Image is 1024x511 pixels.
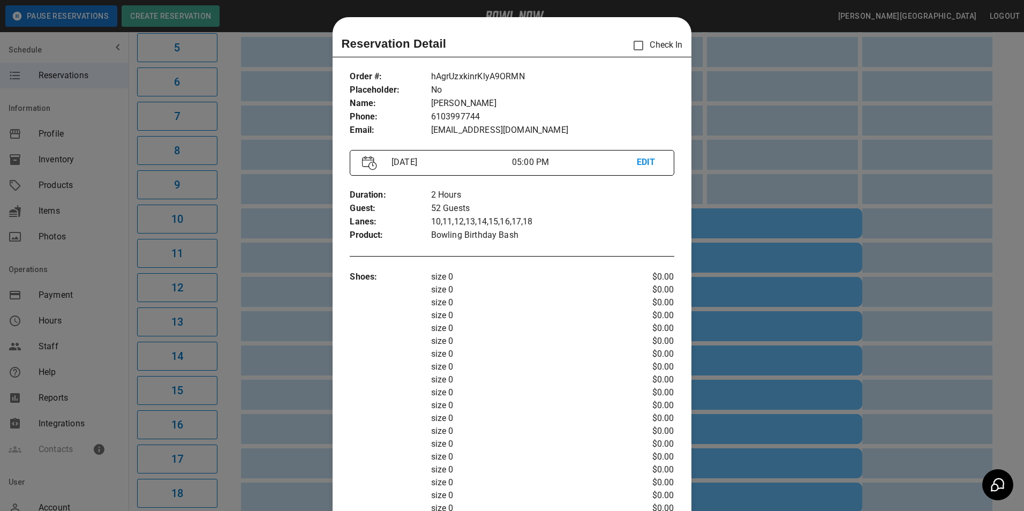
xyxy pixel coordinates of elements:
p: $0.00 [620,335,674,348]
p: Name : [350,97,431,110]
img: Vector [362,156,377,170]
p: $0.00 [620,412,674,425]
p: $0.00 [620,296,674,309]
p: size 0 [431,476,620,489]
p: Bowling Birthday Bash [431,229,674,242]
p: Order # : [350,70,431,84]
p: $0.00 [620,463,674,476]
p: $0.00 [620,489,674,502]
p: Lanes : [350,215,431,229]
p: Email : [350,124,431,137]
p: Product : [350,229,431,242]
p: size 0 [431,270,620,283]
p: $0.00 [620,399,674,412]
p: 6103997744 [431,110,674,124]
p: size 0 [431,296,620,309]
p: size 0 [431,360,620,373]
p: $0.00 [620,309,674,322]
p: $0.00 [620,283,674,296]
p: Guest : [350,202,431,215]
p: size 0 [431,489,620,502]
p: Duration : [350,189,431,202]
p: [DATE] [387,156,512,169]
p: [PERSON_NAME] [431,97,674,110]
p: 10,11,12,13,14,15,16,17,18 [431,215,674,229]
p: $0.00 [620,270,674,283]
p: $0.00 [620,360,674,373]
p: size 0 [431,322,620,335]
p: $0.00 [620,386,674,399]
p: EDIT [637,156,662,169]
p: size 0 [431,309,620,322]
p: [EMAIL_ADDRESS][DOMAIN_NAME] [431,124,674,137]
p: 52 Guests [431,202,674,215]
p: size 0 [431,348,620,360]
p: $0.00 [620,425,674,438]
p: $0.00 [620,450,674,463]
p: $0.00 [620,348,674,360]
p: No [431,84,674,97]
p: Reservation Detail [341,35,446,52]
p: size 0 [431,335,620,348]
p: size 0 [431,463,620,476]
p: size 0 [431,283,620,296]
p: size 0 [431,386,620,399]
p: 2 Hours [431,189,674,202]
p: 05:00 PM [512,156,637,169]
p: $0.00 [620,373,674,386]
p: Shoes : [350,270,431,284]
p: hAgrUzxkinrKlyA9ORMN [431,70,674,84]
p: Phone : [350,110,431,124]
p: $0.00 [620,476,674,489]
p: size 0 [431,399,620,412]
p: Check In [627,34,682,57]
p: size 0 [431,425,620,438]
p: size 0 [431,412,620,425]
p: size 0 [431,438,620,450]
p: $0.00 [620,322,674,335]
p: size 0 [431,450,620,463]
p: size 0 [431,373,620,386]
p: $0.00 [620,438,674,450]
p: Placeholder : [350,84,431,97]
